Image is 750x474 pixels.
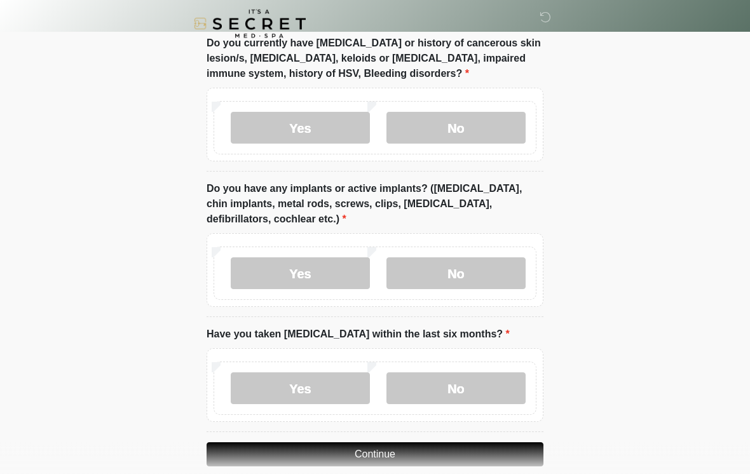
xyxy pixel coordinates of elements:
[207,327,510,342] label: Have you taken [MEDICAL_DATA] within the last six months?
[231,258,370,290] label: Yes
[231,373,370,405] label: Yes
[386,258,526,290] label: No
[207,182,543,227] label: Do you have any implants or active implants? ([MEDICAL_DATA], chin implants, metal rods, screws, ...
[207,443,543,467] button: Continue
[194,10,306,38] img: It's A Secret Med Spa Logo
[386,112,526,144] label: No
[207,36,543,82] label: Do you currently have [MEDICAL_DATA] or history of cancerous skin lesion/s, [MEDICAL_DATA], keloi...
[231,112,370,144] label: Yes
[386,373,526,405] label: No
